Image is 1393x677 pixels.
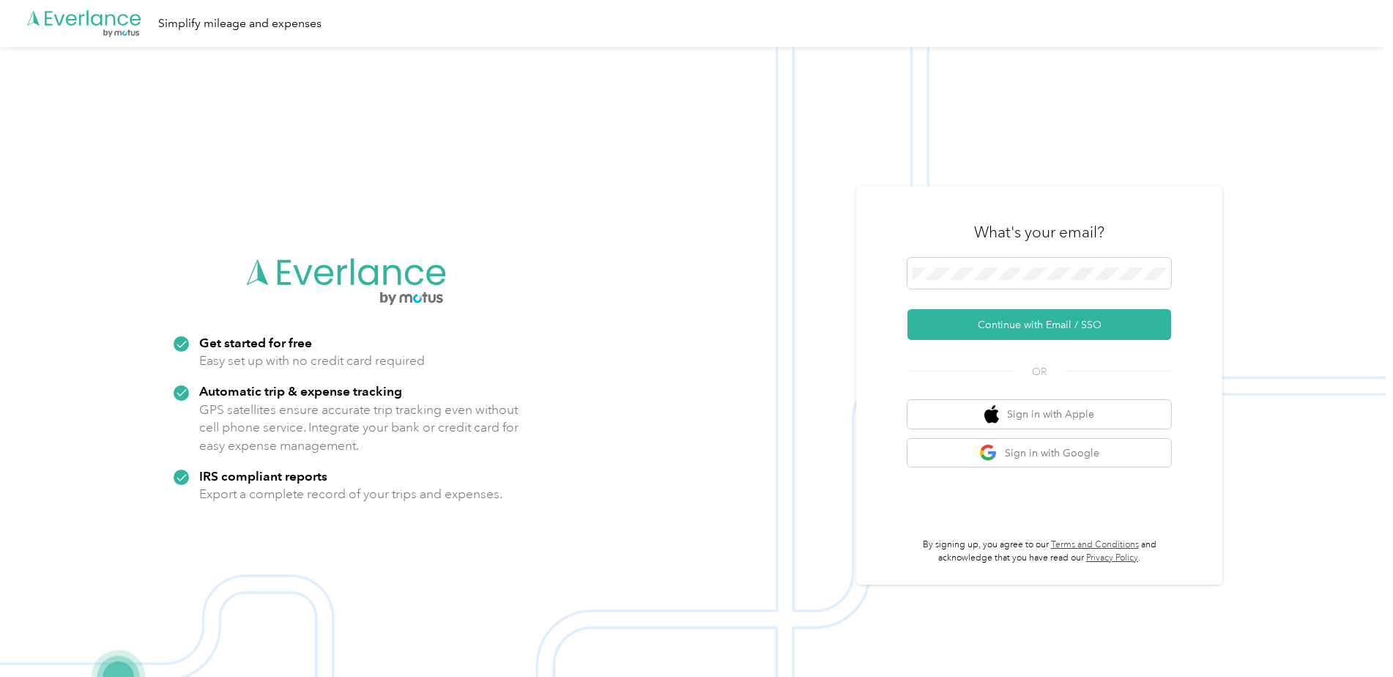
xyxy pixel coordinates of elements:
[979,444,998,462] img: google logo
[158,15,322,33] div: Simplify mileage and expenses
[199,401,519,455] p: GPS satellites ensure accurate trip tracking even without cell phone service. Integrate your bank...
[907,439,1171,467] button: google logoSign in with Google
[199,352,425,370] p: Easy set up with no credit card required
[984,405,999,423] img: apple logo
[907,309,1171,340] button: Continue with Email / SSO
[907,539,1171,564] p: By signing up, you agree to our and acknowledge that you have read our .
[1086,552,1138,563] a: Privacy Policy
[1014,364,1065,380] span: OR
[199,335,312,350] strong: Get started for free
[1051,539,1139,550] a: Terms and Conditions
[974,222,1104,243] h3: What's your email?
[907,400,1171,429] button: apple logoSign in with Apple
[199,468,327,484] strong: IRS compliant reports
[199,383,402,399] strong: Automatic trip & expense tracking
[199,485,502,503] p: Export a complete record of your trips and expenses.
